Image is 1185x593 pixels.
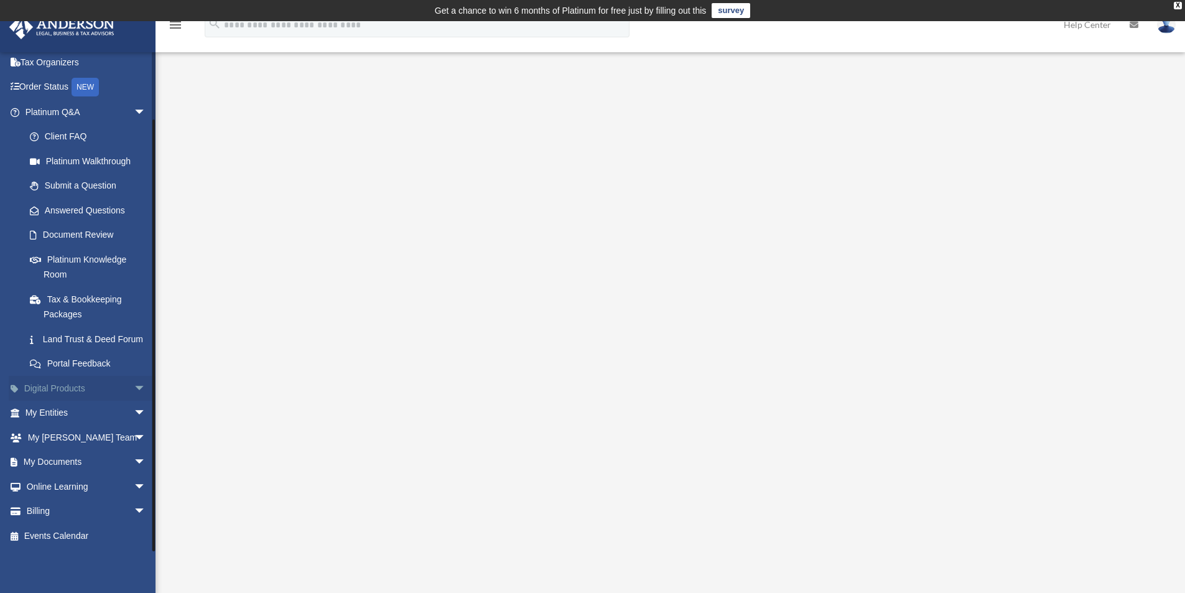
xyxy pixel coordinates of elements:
a: Submit a Question [17,174,165,198]
a: Client FAQ [17,124,165,149]
div: NEW [72,78,99,96]
a: Digital Productsarrow_drop_down [9,376,165,401]
a: Answered Questions [17,198,165,223]
a: Online Learningarrow_drop_down [9,474,165,499]
i: search [208,17,221,30]
span: arrow_drop_down [134,401,159,426]
iframe: <span data-mce-type="bookmark" style="display: inline-block; width: 0px; overflow: hidden; line-h... [333,105,1005,479]
img: Anderson Advisors Platinum Portal [6,15,118,39]
span: arrow_drop_down [134,450,159,475]
span: arrow_drop_down [134,100,159,125]
span: arrow_drop_down [134,474,159,500]
div: close [1174,2,1182,9]
a: My Documentsarrow_drop_down [9,450,165,475]
img: User Pic [1157,16,1176,34]
a: Events Calendar [9,523,165,548]
a: Platinum Walkthrough [17,149,159,174]
a: Platinum Knowledge Room [17,247,165,287]
a: Portal Feedback [17,352,165,376]
a: Billingarrow_drop_down [9,499,165,524]
a: Order StatusNEW [9,75,165,100]
div: Get a chance to win 6 months of Platinum for free just by filling out this [435,3,707,18]
a: survey [712,3,750,18]
a: Document Review [17,223,165,248]
a: My Entitiesarrow_drop_down [9,401,165,426]
a: Land Trust & Deed Forum [17,327,165,352]
span: arrow_drop_down [134,499,159,525]
a: Platinum Q&Aarrow_drop_down [9,100,165,124]
a: My [PERSON_NAME] Teamarrow_drop_down [9,425,165,450]
span: arrow_drop_down [134,376,159,401]
a: Tax & Bookkeeping Packages [17,287,165,327]
a: Tax Organizers [9,50,165,75]
a: menu [168,22,183,32]
span: arrow_drop_down [134,425,159,451]
i: menu [168,17,183,32]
